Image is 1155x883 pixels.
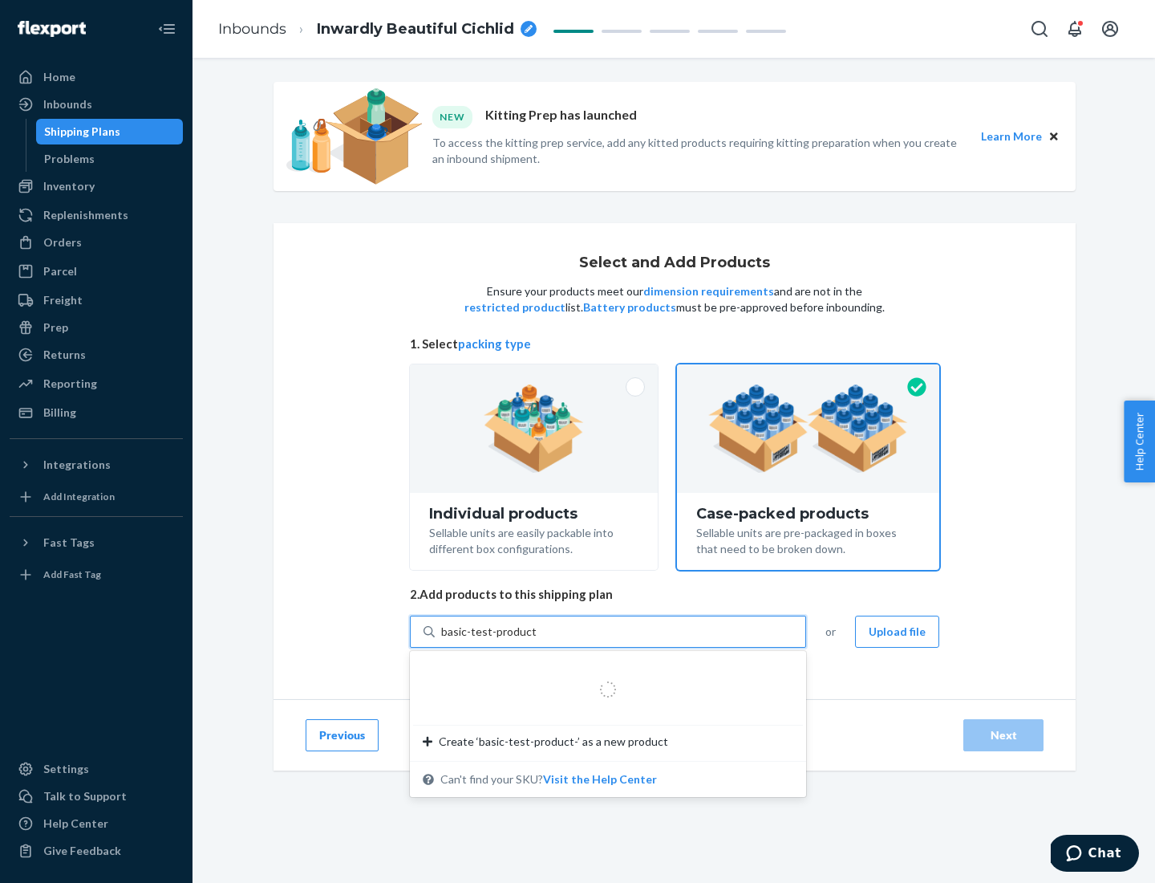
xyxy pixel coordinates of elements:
div: Prep [43,319,68,336]
div: Inbounds [43,96,92,112]
img: Flexport logo [18,21,86,37]
a: Inbounds [10,92,183,117]
button: Upload file [855,616,939,648]
button: Give Feedback [10,838,183,864]
div: Settings [43,761,89,777]
p: Ensure your products meet our and are not in the list. must be pre-approved before inbounding. [463,283,886,315]
div: Sellable units are easily packable into different box configurations. [429,522,638,557]
span: 1. Select [410,336,939,352]
div: Case-packed products [696,506,920,522]
a: Orders [10,230,183,255]
span: Can't find your SKU? [440,771,657,787]
a: Help Center [10,811,183,836]
div: Problems [44,151,95,167]
div: Home [43,69,75,85]
a: Inbounds [218,20,286,38]
a: Parcel [10,258,183,284]
div: Next [977,727,1030,743]
button: Fast Tags [10,530,183,555]
p: Kitting Prep has launched [485,106,637,128]
ol: breadcrumbs [205,6,549,53]
button: Help Center [1124,401,1155,482]
h1: Select and Add Products [579,255,770,271]
a: Reporting [10,371,183,397]
button: Open account menu [1094,13,1126,45]
button: Learn More [981,128,1042,145]
div: Fast Tags [43,535,95,551]
div: Replenishments [43,207,128,223]
button: dimension requirements [643,283,774,299]
a: Replenishments [10,202,183,228]
a: Add Integration [10,484,183,510]
img: individual-pack.facf35554cb0f1810c75b2bd6df2d64e.png [484,385,584,473]
span: Inwardly Beautiful Cichlid [317,19,514,40]
div: Returns [43,347,86,363]
button: Talk to Support [10,783,183,809]
div: Integrations [43,457,111,473]
a: Shipping Plans [36,119,184,144]
iframe: Opens a widget where you can chat to one of our agents [1051,835,1139,875]
div: Add Fast Tag [43,568,101,581]
span: Create ‘basic-test-product-’ as a new product [439,734,668,750]
button: Battery products [583,299,676,315]
img: case-pack.59cecea509d18c883b923b81aeac6d0b.png [708,385,908,473]
button: restricted product [464,299,565,315]
a: Settings [10,756,183,782]
div: Reporting [43,376,97,392]
button: Open Search Box [1023,13,1056,45]
div: Add Integration [43,490,115,503]
button: Next [963,719,1044,751]
a: Add Fast Tag [10,562,183,588]
a: Returns [10,342,183,368]
div: Individual products [429,506,638,522]
p: To access the kitting prep service, add any kitted products requiring kitting preparation when yo... [432,135,967,167]
a: Billing [10,400,183,425]
a: Inventory [10,173,183,199]
div: Help Center [43,816,108,832]
span: 2. Add products to this shipping plan [410,586,939,603]
button: Close Navigation [151,13,183,45]
div: Talk to Support [43,788,127,804]
button: Close [1045,128,1063,145]
a: Prep [10,315,183,340]
div: Parcel [43,263,77,279]
button: Previous [306,719,379,751]
input: Create ‘basic-test-product-’ as a new productCan't find your SKU?Visit the Help Center [441,624,537,640]
div: Shipping Plans [44,124,120,140]
a: Home [10,64,183,90]
button: Create ‘basic-test-product-’ as a new productCan't find your SKU? [543,771,657,787]
div: Inventory [43,178,95,194]
button: Open notifications [1059,13,1091,45]
div: Freight [43,292,83,308]
a: Freight [10,287,183,313]
div: NEW [432,106,472,128]
div: Orders [43,234,82,250]
button: packing type [458,336,531,352]
span: or [825,624,836,640]
button: Integrations [10,452,183,478]
div: Billing [43,405,76,421]
a: Problems [36,146,184,172]
div: Sellable units are pre-packaged in boxes that need to be broken down. [696,522,920,557]
div: Give Feedback [43,843,121,859]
